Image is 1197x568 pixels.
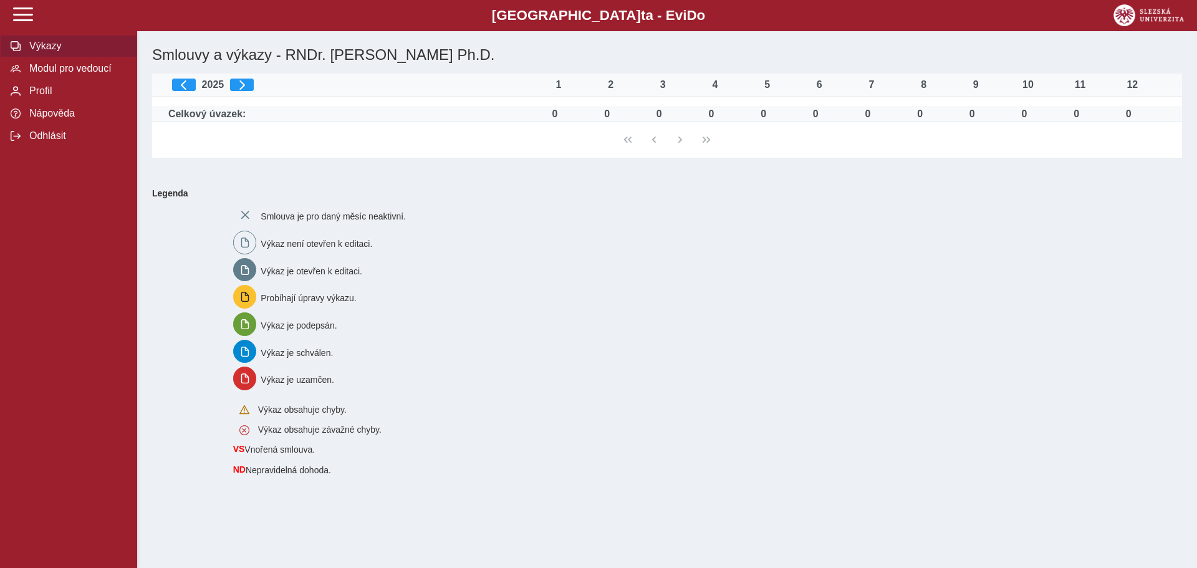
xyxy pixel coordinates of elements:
span: Probíhají úpravy výkazu. [261,293,356,303]
div: 6 [807,79,832,90]
div: Úvazek : [908,108,933,120]
span: D [686,7,696,23]
span: Výkazy [26,41,127,52]
div: Úvazek : [1012,108,1037,120]
span: Výkaz není otevřen k editaci. [261,239,372,249]
td: Celkový úvazek: [167,107,541,122]
div: 2025 [172,79,536,91]
span: Smlouva je pro daný měsíc neaktivní. [261,211,406,221]
span: o [697,7,706,23]
div: Úvazek : [751,108,776,120]
span: Nepravidelná dohoda. [246,465,331,475]
span: Nápověda [26,108,127,119]
img: logo_web_su.png [1113,4,1184,26]
div: Úvazek : [647,108,671,120]
div: 4 [703,79,728,90]
div: Úvazek : [1064,108,1089,120]
div: 9 [963,79,988,90]
div: Úvazek : [542,108,567,120]
div: 10 [1016,79,1041,90]
div: 11 [1068,79,1093,90]
div: Úvazek : [699,108,724,120]
h1: Smlouvy a výkazy - RNDr. [PERSON_NAME] Ph.D. [147,41,1014,69]
span: Výkaz je podepsán. [261,320,337,330]
span: Vnořená smlouva. [244,445,315,455]
span: Smlouva vnořená do kmene [233,444,245,454]
div: 7 [859,79,884,90]
div: Úvazek : [595,108,620,120]
div: 8 [911,79,936,90]
span: Výkaz je uzamčen. [261,375,334,385]
div: 3 [650,79,675,90]
div: Úvazek : [1116,108,1141,120]
span: Výkaz je schválen. [261,347,333,357]
span: Výkaz obsahuje závažné chyby. [258,425,382,435]
span: t [641,7,645,23]
div: Úvazek : [959,108,984,120]
span: Výkaz je otevřen k editaci. [261,266,362,276]
span: Výkaz obsahuje chyby. [258,405,347,415]
span: Smlouva vnořená do kmene [233,465,246,474]
span: Profil [26,85,127,97]
div: 2 [598,79,623,90]
span: Odhlásit [26,130,127,142]
div: 12 [1120,79,1145,90]
div: 1 [546,79,571,90]
b: Legenda [147,183,1177,203]
div: Úvazek : [855,108,880,120]
div: Úvazek : [803,108,828,120]
span: Modul pro vedoucí [26,63,127,74]
b: [GEOGRAPHIC_DATA] a - Evi [37,7,1160,24]
div: 5 [755,79,780,90]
